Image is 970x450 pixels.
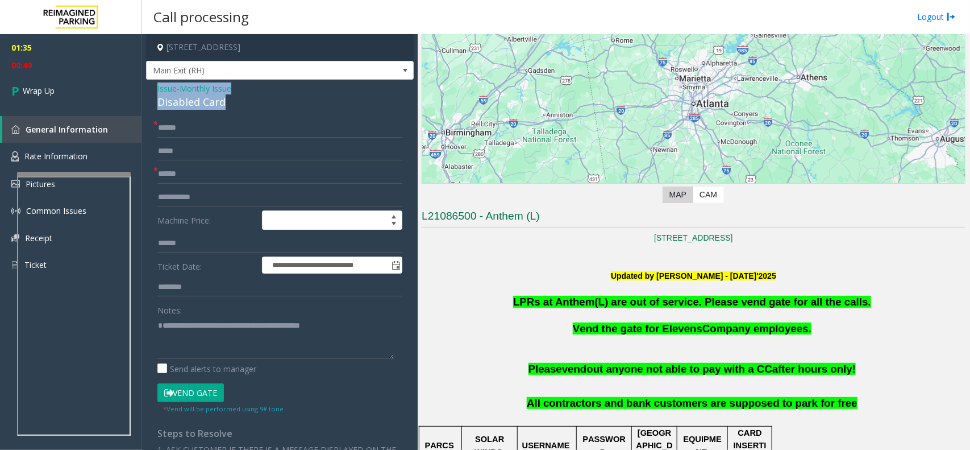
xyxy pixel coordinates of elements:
[11,207,20,216] img: 'icon'
[527,397,857,409] span: All contractors and bank customers are supposed to park for free
[611,271,776,280] font: Updated by [PERSON_NAME] - [DATE]'2025
[155,257,259,274] label: Ticket Date:
[702,323,811,335] span: Company employees.
[11,234,19,242] img: 'icon'
[386,211,402,220] span: Increase value
[422,209,965,228] h3: L21086500 - Anthem (L)
[686,80,701,101] div: 740 West Peachtree Street Northwest, Atlanta, GA
[157,82,177,94] span: Issue
[163,404,284,413] small: Vend will be performed using 9# tone
[26,124,108,135] span: General Information
[513,296,871,308] span: LPRs at Anthem(L) are out of service. Please vend gate for all the calls.
[917,11,956,23] a: Logout
[11,260,19,270] img: 'icon'
[2,116,142,143] a: General Information
[177,83,231,94] span: -
[528,363,562,375] span: Please
[587,363,773,375] span: out anyone not able to pay with a CC
[11,180,20,188] img: 'icon'
[562,363,587,375] span: vend
[11,151,19,162] img: 'icon'
[663,187,693,203] label: Map
[146,34,414,61] h4: [STREET_ADDRESS]
[386,220,402,229] span: Decrease value
[155,210,259,230] label: Machine Price:
[573,323,702,335] span: Vend the gate for Elevens
[24,151,88,162] span: Rate Information
[157,363,256,375] label: Send alerts to manager
[148,3,255,31] h3: Call processing
[23,85,55,97] span: Wrap Up
[157,383,224,403] button: Vend Gate
[157,428,402,439] h4: Steps to Resolve
[180,82,231,94] span: Monthly Issue
[522,441,570,450] span: USERNAME
[772,363,856,375] span: after hours only!
[389,257,402,273] span: Toggle popup
[157,300,182,316] label: Notes:
[947,11,956,23] img: logout
[157,94,402,110] div: Disabled Card
[147,61,360,80] span: Main Exit (RH)
[425,441,454,450] span: PARCS
[11,125,20,134] img: 'icon'
[693,187,724,203] label: CAM
[654,233,732,242] a: [STREET_ADDRESS]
